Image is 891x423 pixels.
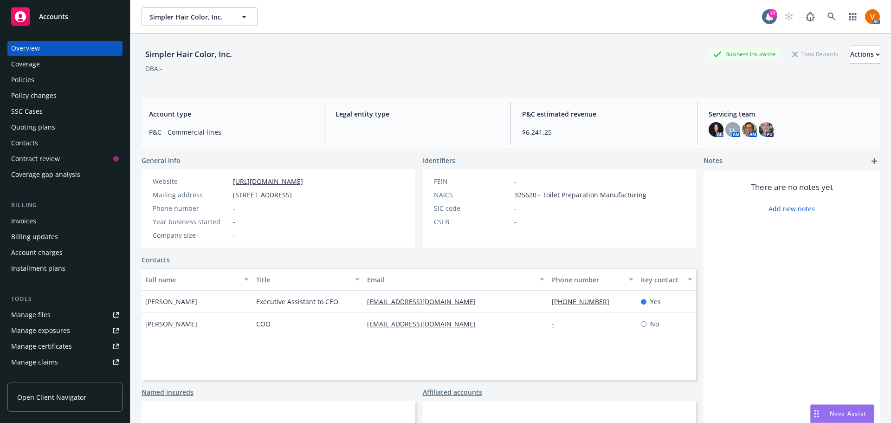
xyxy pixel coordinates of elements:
[434,176,510,186] div: FEIN
[256,275,349,285] div: Title
[709,109,872,119] span: Servicing team
[641,275,682,285] div: Key contact
[7,201,123,210] div: Billing
[367,275,534,285] div: Email
[149,109,313,119] span: Account type
[811,405,822,423] div: Drag to move
[865,9,880,24] img: photo
[751,182,833,193] span: There are no notes yet
[650,297,661,306] span: Yes
[11,323,70,338] div: Manage exposures
[11,261,65,276] div: Installment plans
[363,268,548,291] button: Email
[233,177,303,186] a: [URL][DOMAIN_NAME]
[336,127,499,137] span: -
[153,190,229,200] div: Mailing address
[11,371,55,385] div: Manage BORs
[759,122,774,137] img: photo
[11,104,43,119] div: SSC Cases
[153,176,229,186] div: Website
[7,57,123,72] a: Coverage
[252,268,363,291] button: Title
[709,122,723,137] img: photo
[780,7,798,26] a: Start snowing
[11,339,72,354] div: Manage certificates
[552,297,617,306] a: [PHONE_NUMBER]
[7,136,123,150] a: Contacts
[233,190,292,200] span: [STREET_ADDRESS]
[7,72,123,87] a: Policies
[7,167,123,182] a: Coverage gap analysis
[367,319,483,328] a: [EMAIL_ADDRESS][DOMAIN_NAME]
[11,214,36,228] div: Invoices
[709,48,780,60] div: Business Insurance
[7,339,123,354] a: Manage certificates
[11,88,57,103] div: Policy changes
[256,319,271,329] span: COO
[142,48,236,60] div: Simpler Hair Color, Inc.
[145,64,162,73] div: DBA: -
[336,109,499,119] span: Legal entity type
[423,387,482,397] a: Affiliated accounts
[552,275,623,285] div: Phone number
[233,217,235,227] span: -
[801,7,820,26] a: Report a Bug
[552,319,562,328] a: -
[11,151,60,166] div: Contract review
[7,323,123,338] a: Manage exposures
[11,229,58,244] div: Billing updates
[7,294,123,304] div: Tools
[149,127,313,137] span: P&C - Commercial lines
[434,190,510,200] div: NAICS
[768,9,777,18] div: 77
[810,404,874,423] button: Nova Assist
[11,72,34,87] div: Policies
[514,176,517,186] span: -
[7,229,123,244] a: Billing updates
[7,4,123,30] a: Accounts
[514,217,517,227] span: -
[142,387,194,397] a: Named insureds
[367,297,483,306] a: [EMAIL_ADDRESS][DOMAIN_NAME]
[850,45,880,64] button: Actions
[844,7,862,26] a: Switch app
[153,203,229,213] div: Phone number
[869,156,880,167] a: add
[142,156,181,165] span: General info
[145,275,239,285] div: Full name
[7,214,123,228] a: Invoices
[149,12,230,22] span: Simpler Hair Color, Inc.
[11,355,58,370] div: Manage claims
[7,88,123,103] a: Policy changes
[830,410,866,417] span: Nova Assist
[233,203,235,213] span: -
[522,109,686,119] span: P&C estimated revenue
[11,307,51,322] div: Manage files
[256,297,338,306] span: Executive Assistant to CEO
[822,7,841,26] a: Search
[434,203,510,213] div: SIC code
[11,245,63,260] div: Account charges
[11,57,40,72] div: Coverage
[11,120,55,135] div: Quoting plans
[514,190,646,200] span: 325620 - Toilet Preparation Manufacturing
[7,261,123,276] a: Installment plans
[423,156,455,165] span: Identifiers
[11,41,40,56] div: Overview
[39,13,68,20] span: Accounts
[11,167,80,182] div: Coverage gap analysis
[7,120,123,135] a: Quoting plans
[142,268,252,291] button: Full name
[729,125,736,135] span: LL
[850,46,880,63] div: Actions
[7,371,123,385] a: Manage BORs
[788,48,843,60] div: Total Rewards
[650,319,659,329] span: No
[142,255,170,265] a: Contacts
[637,268,696,291] button: Key contact
[7,355,123,370] a: Manage claims
[768,204,815,214] a: Add new notes
[142,7,258,26] button: Simpler Hair Color, Inc.
[7,245,123,260] a: Account charges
